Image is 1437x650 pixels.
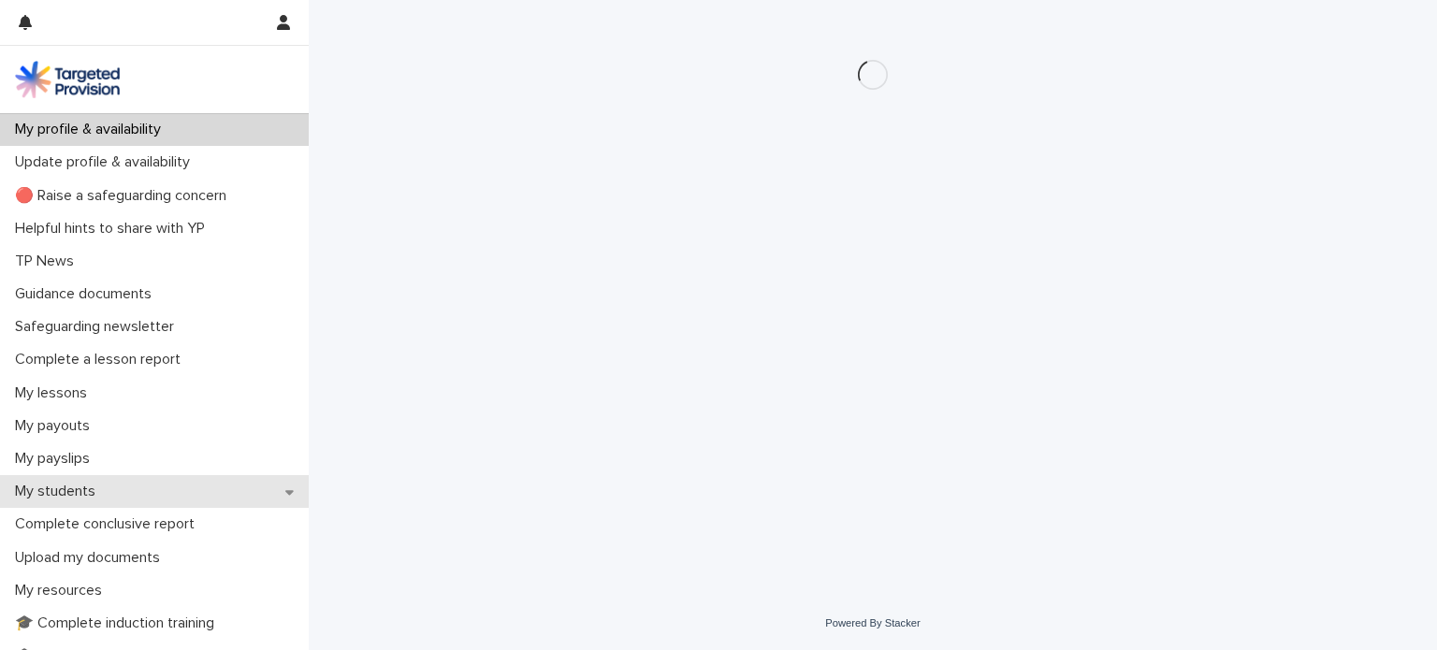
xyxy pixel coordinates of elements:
[7,450,105,468] p: My payslips
[7,253,89,270] p: TP News
[15,61,120,98] img: M5nRWzHhSzIhMunXDL62
[7,582,117,599] p: My resources
[7,187,241,205] p: 🔴 Raise a safeguarding concern
[7,614,229,632] p: 🎓 Complete induction training
[7,515,210,533] p: Complete conclusive report
[7,549,175,567] p: Upload my documents
[7,220,220,238] p: Helpful hints to share with YP
[7,417,105,435] p: My payouts
[7,318,189,336] p: Safeguarding newsletter
[825,617,920,628] a: Powered By Stacker
[7,483,110,500] p: My students
[7,153,205,171] p: Update profile & availability
[7,351,196,368] p: Complete a lesson report
[7,285,167,303] p: Guidance documents
[7,384,102,402] p: My lessons
[7,121,176,138] p: My profile & availability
